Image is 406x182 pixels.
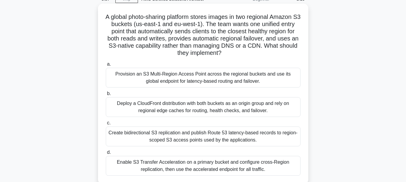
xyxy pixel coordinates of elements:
[106,127,301,146] div: Create bidirectional S3 replication and publish Route 53 latency-based records to region-scoped S...
[106,156,301,176] div: Enable S3 Transfer Acceleration on a primary bucket and configure cross-Region replication, then ...
[105,13,301,57] h5: A global photo-sharing platform stores images in two regional Amazon S3 buckets (us-east-1 and eu...
[107,150,111,155] span: d.
[106,97,301,117] div: Deploy a CloudFront distribution with both buckets as an origin group and rely on regional edge c...
[107,91,111,96] span: b.
[107,120,111,125] span: c.
[107,61,111,67] span: a.
[106,68,301,88] div: Provision an S3 Multi-Region Access Point across the regional buckets and use its global endpoint...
